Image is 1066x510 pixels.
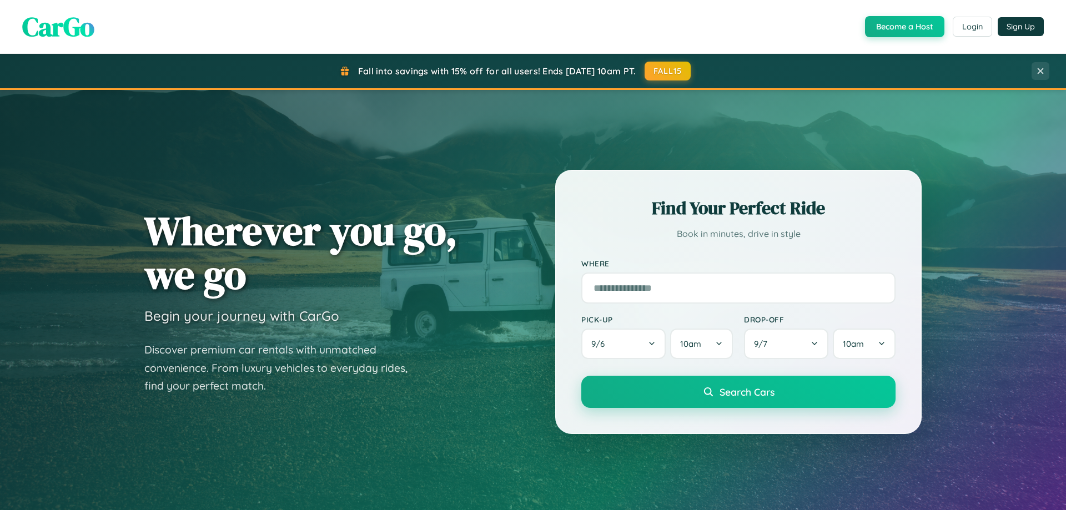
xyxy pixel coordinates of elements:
[680,339,701,349] span: 10am
[720,386,775,398] span: Search Cars
[744,329,828,359] button: 9/7
[843,339,864,349] span: 10am
[998,17,1044,36] button: Sign Up
[581,376,896,408] button: Search Cars
[833,329,896,359] button: 10am
[358,65,636,77] span: Fall into savings with 15% off for all users! Ends [DATE] 10am PT.
[645,62,691,80] button: FALL15
[581,315,733,324] label: Pick-up
[144,341,422,395] p: Discover premium car rentals with unmatched convenience. From luxury vehicles to everyday rides, ...
[591,339,610,349] span: 9 / 6
[865,16,944,37] button: Become a Host
[144,307,339,324] h3: Begin your journey with CarGo
[670,329,733,359] button: 10am
[754,339,773,349] span: 9 / 7
[22,8,94,45] span: CarGo
[581,226,896,242] p: Book in minutes, drive in style
[144,209,457,296] h1: Wherever you go, we go
[581,196,896,220] h2: Find Your Perfect Ride
[581,329,666,359] button: 9/6
[953,17,992,37] button: Login
[581,259,896,268] label: Where
[744,315,896,324] label: Drop-off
